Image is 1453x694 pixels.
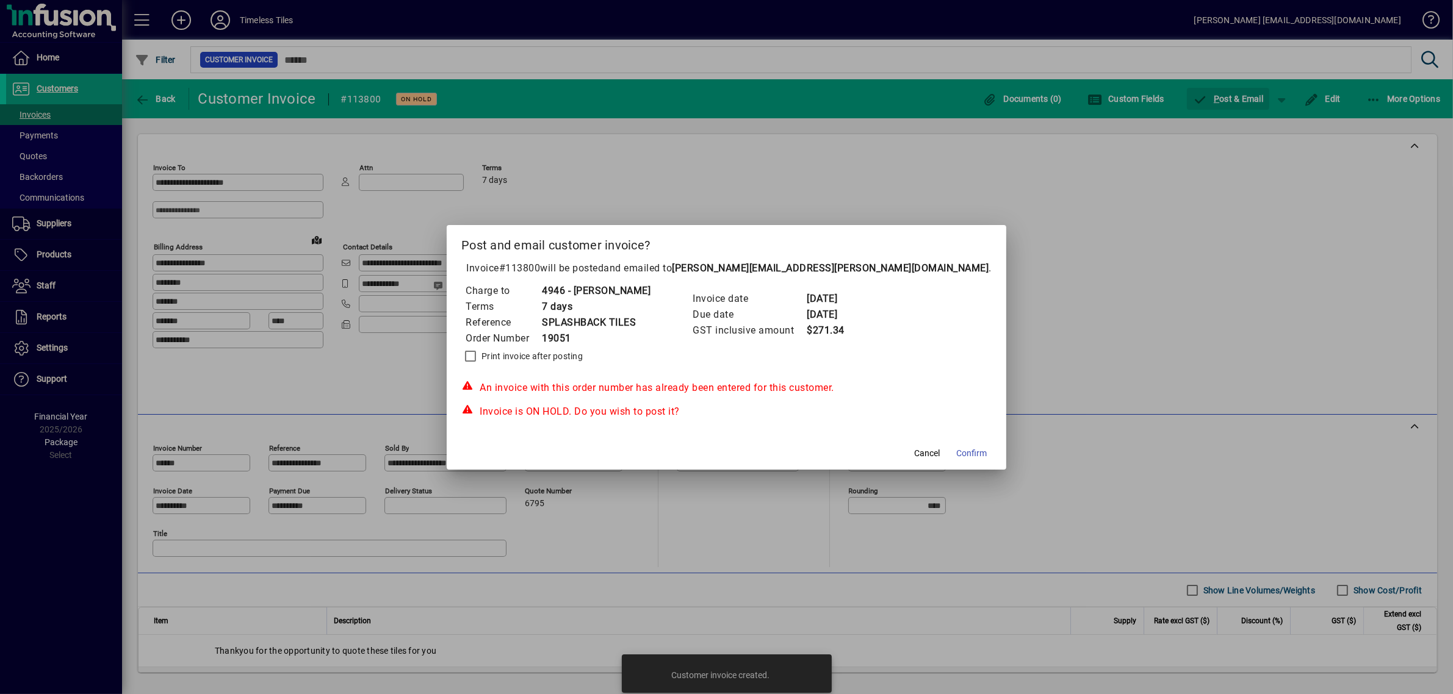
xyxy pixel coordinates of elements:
[447,225,1006,260] h2: Post and email customer invoice?
[541,315,651,331] td: SPLASHBACK TILES
[806,323,855,338] td: $271.34
[956,447,987,460] span: Confirm
[499,262,541,274] span: #113800
[461,404,992,419] div: Invoice is ON HOLD. Do you wish to post it?
[914,447,940,460] span: Cancel
[465,331,541,346] td: Order Number
[692,291,806,307] td: Invoice date
[692,323,806,338] td: GST inclusive amount
[541,299,651,315] td: 7 days
[806,291,855,307] td: [DATE]
[541,331,651,346] td: 19051
[541,283,651,299] td: 4946 - [PERSON_NAME]
[672,262,989,274] b: [PERSON_NAME][EMAIL_ADDRESS][PERSON_NAME][DOMAIN_NAME]
[604,262,989,274] span: and emailed to
[479,350,583,362] label: Print invoice after posting
[465,283,541,299] td: Charge to
[907,443,946,465] button: Cancel
[465,299,541,315] td: Terms
[465,315,541,331] td: Reference
[461,261,992,276] p: Invoice will be posted .
[692,307,806,323] td: Due date
[461,381,992,395] div: An invoice with this order number has already been entered for this customer.
[951,443,992,465] button: Confirm
[806,307,855,323] td: [DATE]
